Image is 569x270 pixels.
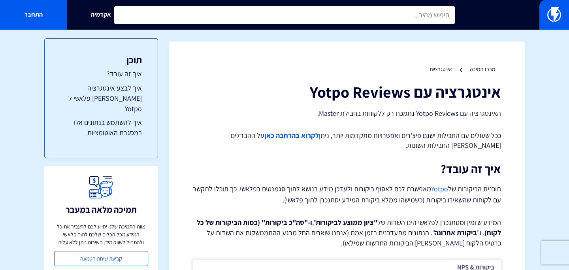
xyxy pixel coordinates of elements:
[60,117,142,138] a: איך להשתמש בנתונים אלו במסגרת האוטומציות
[66,205,137,214] h3: תמיכה מלאה במעבר
[470,66,495,73] a: מרכז תמיכה
[60,55,142,65] h3: תוכן
[316,218,377,227] strong: "ציון ממוצע לביקורות
[434,228,477,237] strong: ביקורת אחרונה
[193,108,501,119] p: האינטגרציה עם Yotpo Reviews נתמכת רק ללקוחות בחבילת Master.
[54,251,148,266] a: קביעת שיחת הטמעה
[264,131,319,140] a: לקרוא בהרחבה כאן
[60,69,142,79] a: איך זה עובד?
[431,184,448,193] a: Yotpo
[430,66,452,73] a: אינטגרציות
[114,6,455,24] input: חיפוש מהיר...
[197,218,501,237] strong: ו-"סה"כ ביקורות" (כמות הביקורות של כל לקוח)
[193,183,501,206] p: תוכנית הביקורות של מאפשרת לכם לאסוף ביקורות ולעדכן מידע בנושא לתוך סגמנטים בפלאשי. כך תוכלו לתקשר...
[193,83,501,100] h1: אינטגרציה עם Yotpo Reviews
[54,223,148,246] p: צוות התמיכה שלנו יסייע לכם להעביר את כל המידע מכל הכלים שלכם לתוך פלאשי ולהתחיל לשווק מיד, השירות...
[193,130,501,151] p: ככל שעולים עם החבילות ישנם פיצ'רים ואפשרויות מתקדמות יותר, ניתן על ההבדלים [PERSON_NAME] החבילות ...
[193,162,501,176] h2: איך זה עובד?
[60,83,142,113] a: איך לבצע אינטגרציה [PERSON_NAME] פלאשי ל-Yotpo
[193,217,501,248] p: המידע שזמין ומסתנכרן לפלאשי הינו השדות של ", , ו" ". הנתונים מתעדכנים בזמן אמת (אנחנו שואבים החל ...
